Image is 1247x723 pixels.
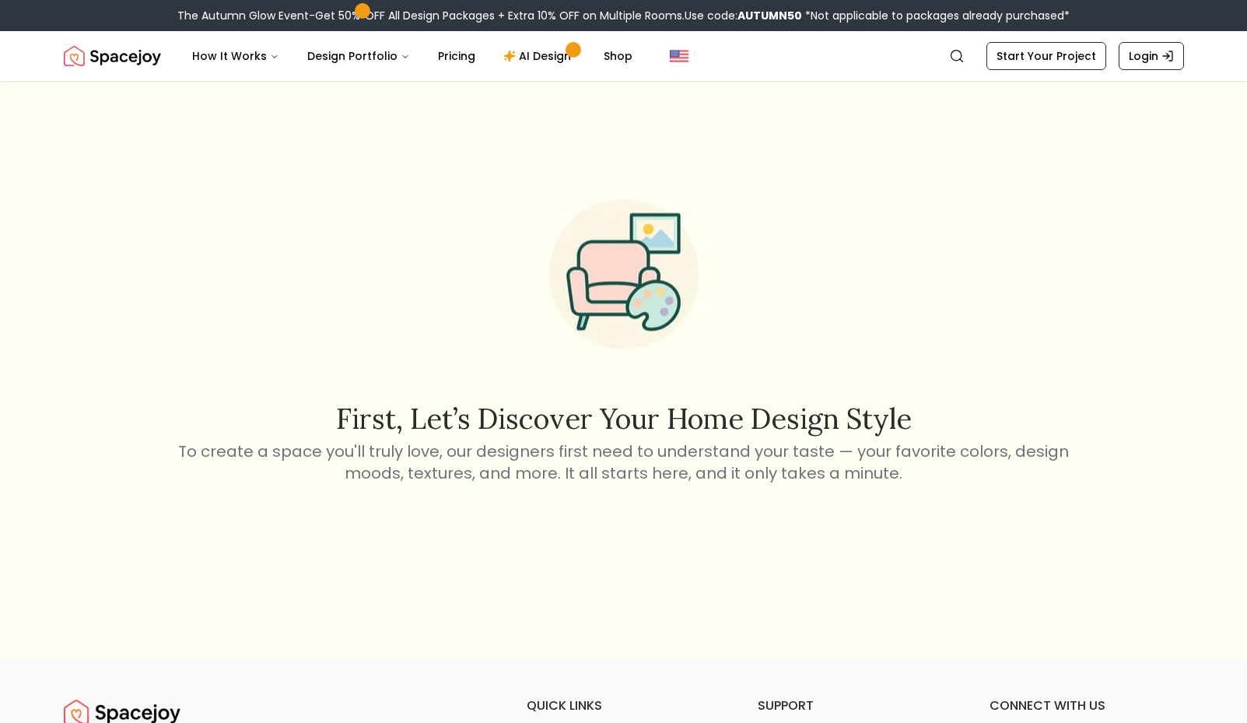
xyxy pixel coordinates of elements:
[426,40,488,72] a: Pricing
[180,40,645,72] nav: Main
[176,403,1072,434] h2: First, let’s discover your home design style
[176,440,1072,484] p: To create a space you'll truly love, our designers first need to understand your taste — your fav...
[64,40,161,72] a: Spacejoy
[180,40,292,72] button: How It Works
[990,697,1184,715] h6: connect with us
[685,8,802,23] span: Use code:
[1119,42,1184,70] a: Login
[491,40,588,72] a: AI Design
[64,40,161,72] img: Spacejoy Logo
[670,47,688,65] img: United States
[758,697,952,715] h6: support
[524,174,723,374] img: Start Style Quiz Illustration
[591,40,645,72] a: Shop
[295,40,422,72] button: Design Portfolio
[527,697,721,715] h6: quick links
[986,42,1106,70] a: Start Your Project
[737,8,802,23] b: AUTUMN50
[64,31,1184,81] nav: Global
[177,8,1070,23] div: The Autumn Glow Event-Get 50% OFF All Design Packages + Extra 10% OFF on Multiple Rooms.
[802,8,1070,23] span: *Not applicable to packages already purchased*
